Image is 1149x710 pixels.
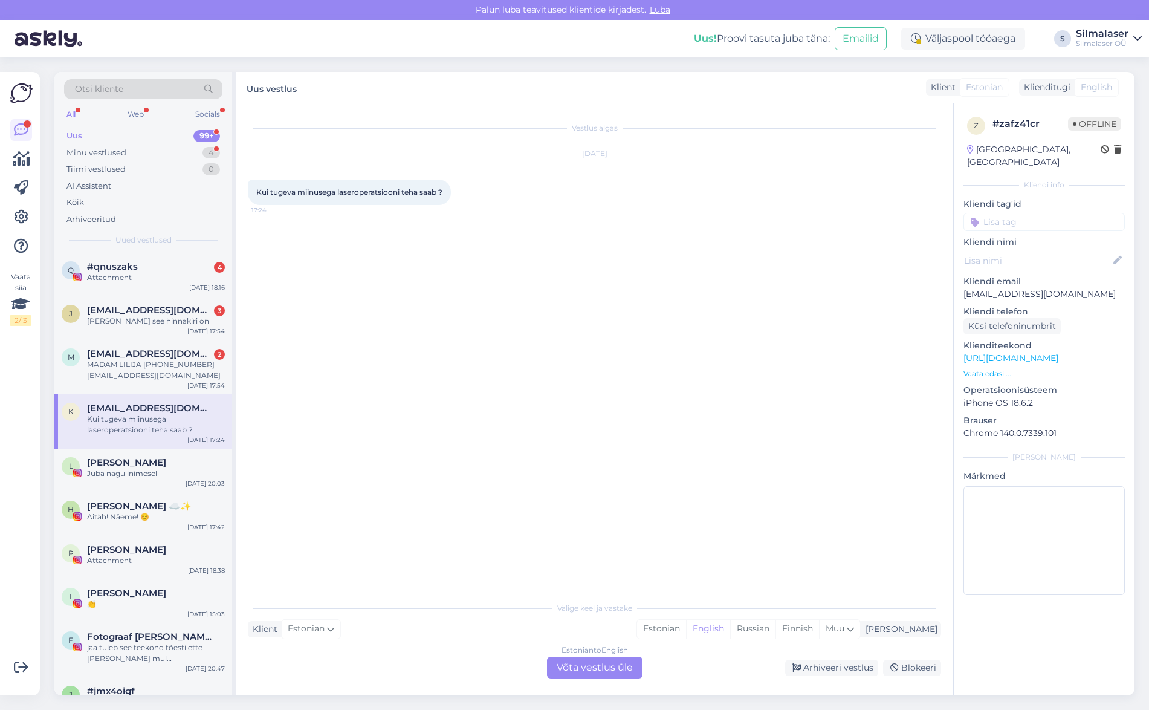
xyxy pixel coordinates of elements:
div: Tiimi vestlused [66,163,126,175]
div: Finnish [775,620,819,638]
div: Proovi tasuta juba täna: [694,31,830,46]
p: iPhone OS 18.6.2 [963,397,1125,409]
div: Klienditugi [1019,81,1070,94]
div: [DATE] 17:54 [187,381,225,390]
div: # zafz41cr [992,117,1068,131]
div: Kui tugeva miinusega laseroperatsiooni teha saab ? [87,414,225,435]
p: Kliendi email [963,275,1125,288]
p: Klienditeekond [963,339,1125,352]
p: Brauser [963,414,1125,427]
p: Vaata edasi ... [963,368,1125,379]
div: Arhiveeritud [66,213,116,226]
div: Estonian to English [562,645,628,656]
span: L [69,461,73,471]
b: Uus! [694,33,717,44]
span: Fotograaf Maigi [87,631,213,642]
p: Operatsioonisüsteem [963,384,1125,397]
span: Otsi kliente [75,83,123,96]
div: Socials [193,106,222,122]
div: Russian [730,620,775,638]
p: Kliendi tag'id [963,198,1125,210]
a: SilmalaserSilmalaser OÜ [1076,29,1142,48]
span: p [68,549,74,558]
div: 99+ [193,130,220,142]
div: [DATE] 17:24 [187,435,225,445]
div: Estonian [637,620,686,638]
p: [EMAIL_ADDRESS][DOMAIN_NAME] [963,288,1125,301]
button: Emailid [835,27,887,50]
div: [PERSON_NAME] [963,452,1125,463]
div: Uus [66,130,82,142]
span: j [69,309,73,318]
span: Uued vestlused [115,235,172,246]
span: Estonian [966,81,1003,94]
div: 0 [202,163,220,175]
p: Chrome 140.0.7339.101 [963,427,1125,440]
div: 4 [202,147,220,159]
img: Askly Logo [10,82,33,105]
div: [DATE] 17:42 [187,523,225,532]
span: j [69,690,73,699]
div: [GEOGRAPHIC_DATA], [GEOGRAPHIC_DATA] [967,143,1101,169]
div: jaa tuleb see teekond tõesti ette [PERSON_NAME] mul [PERSON_NAME] -1 noh viimati pigem aga nii mõ... [87,642,225,664]
span: Kui tugeva miinusega laseroperatsiooni teha saab ? [256,187,442,197]
div: Blokeeri [883,660,941,676]
div: [DATE] [248,148,941,159]
div: MADAM LILIJA [PHONE_NUMBER] [EMAIL_ADDRESS][DOMAIN_NAME] [87,359,225,381]
span: Lisabet Loigu [87,457,166,468]
div: Attachment [87,555,225,566]
div: 2 / 3 [10,315,31,326]
span: Inger V [87,588,166,599]
span: q [68,265,74,275]
div: [DATE] 20:03 [186,479,225,488]
span: kairiinmitt@hotmail.com [87,403,213,414]
span: Luba [646,4,674,15]
div: [DATE] 18:16 [189,283,225,292]
div: 👏 [87,599,225,610]
span: M [68,353,74,362]
div: Web [125,106,146,122]
div: Silmalaser OÜ [1076,39,1128,48]
div: Kliendi info [963,180,1125,191]
div: S [1054,30,1071,47]
div: [DATE] 18:38 [188,566,225,575]
div: English [686,620,730,638]
div: [DATE] 17:54 [187,327,225,336]
div: Klient [926,81,956,94]
div: Kõik [66,197,84,209]
div: Vestlus algas [248,123,941,134]
span: #qnuszaks [87,261,138,272]
div: Väljaspool tööaega [901,28,1025,50]
input: Lisa nimi [964,254,1111,267]
p: Kliendi telefon [963,305,1125,318]
div: [PERSON_NAME] see hinnakiri on [87,316,225,327]
div: [DATE] 20:47 [186,664,225,673]
div: Attachment [87,272,225,283]
span: English [1081,81,1112,94]
div: 3 [214,305,225,316]
span: Estonian [288,622,325,636]
span: Offline [1068,117,1121,131]
span: jasmine.mahov@gmail.com [87,305,213,316]
span: z [974,121,979,130]
span: Muu [826,623,844,634]
div: Vaata siia [10,272,31,326]
div: AI Assistent [66,180,111,192]
div: [PERSON_NAME] [861,623,937,636]
div: Aitäh! Näeme! ☺️ [87,512,225,523]
a: [URL][DOMAIN_NAME] [963,353,1058,363]
span: 17:24 [251,206,297,215]
div: [DATE] 15:03 [187,610,225,619]
span: MADAM.LILIJA@GMAIL.COM [87,348,213,359]
span: pauline lotta [87,544,166,555]
span: h [68,505,74,514]
div: Klient [248,623,277,636]
span: #jmx4oigf [87,686,135,697]
input: Lisa tag [963,213,1125,231]
div: Arhiveeri vestlus [785,660,878,676]
div: Juba nagu inimesel [87,468,225,479]
p: Kliendi nimi [963,236,1125,249]
div: All [64,106,78,122]
div: Minu vestlused [66,147,126,159]
div: Silmalaser [1076,29,1128,39]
